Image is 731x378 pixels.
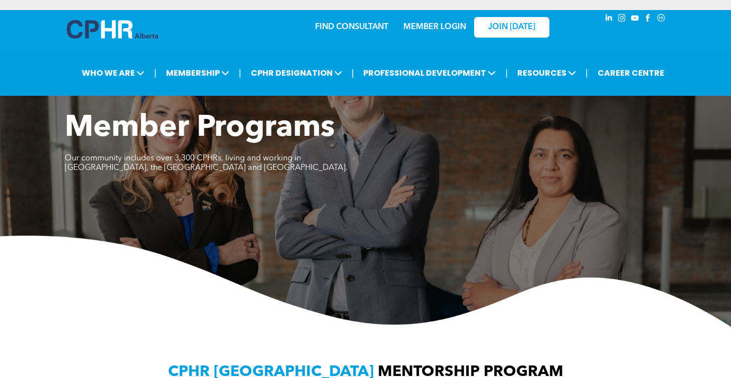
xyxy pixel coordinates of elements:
[352,63,354,83] li: |
[248,64,345,82] span: CPHR DESIGNATION
[360,64,499,82] span: PROFESSIONAL DEVELOPMENT
[474,17,549,38] a: JOIN [DATE]
[488,23,535,32] span: JOIN [DATE]
[630,13,641,26] a: youtube
[617,13,628,26] a: instagram
[586,63,588,83] li: |
[154,63,157,83] li: |
[595,64,667,82] a: CAREER CENTRE
[65,113,335,143] span: Member Programs
[604,13,615,26] a: linkedin
[643,13,654,26] a: facebook
[65,154,348,172] span: Our community includes over 3,300 CPHRs, living and working in [GEOGRAPHIC_DATA], the [GEOGRAPHIC...
[514,64,579,82] span: RESOURCES
[315,23,388,31] a: FIND CONSULTANT
[403,23,466,31] a: MEMBER LOGIN
[656,13,667,26] a: Social network
[163,64,232,82] span: MEMBERSHIP
[239,63,241,83] li: |
[79,64,148,82] span: WHO WE ARE
[67,20,158,39] img: A blue and white logo for cp alberta
[505,63,508,83] li: |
